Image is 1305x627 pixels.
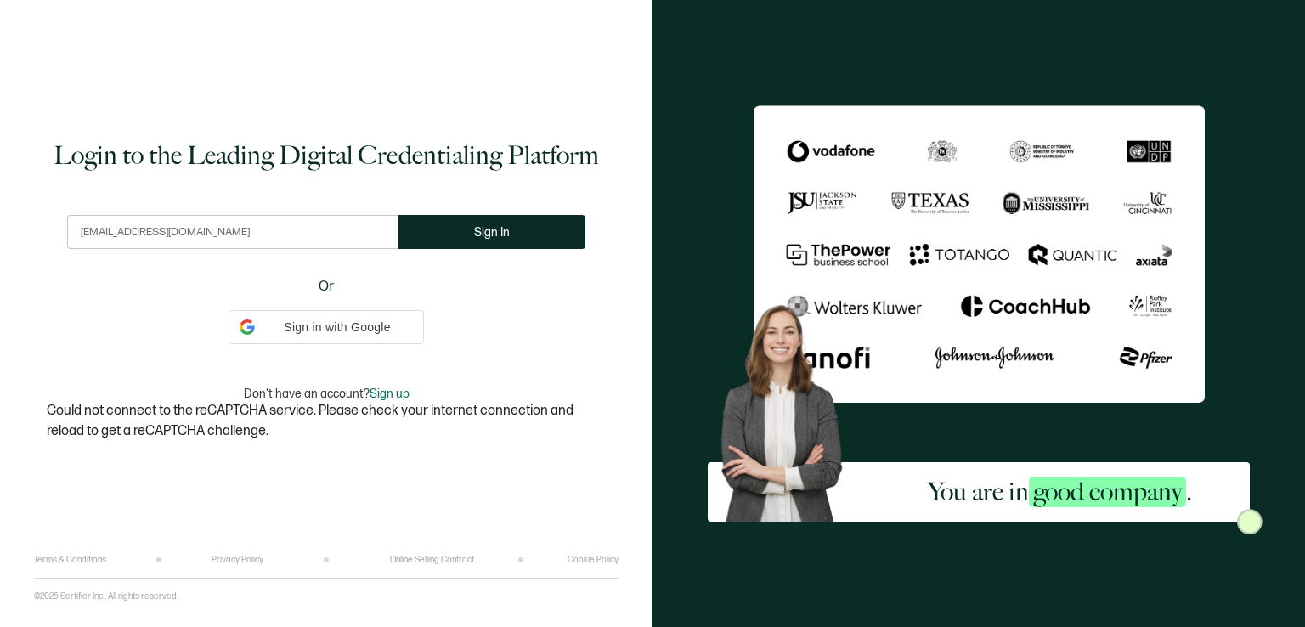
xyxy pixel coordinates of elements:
[34,555,106,565] a: Terms & Conditions
[708,294,870,522] img: Sertifier Login - You are in <span class="strong-h">good company</span>. Hero
[928,475,1192,509] h2: You are in .
[47,401,606,442] div: Could not connect to the reCAPTCHA service. Please check your internet connection and reload to g...
[474,226,510,239] span: Sign In
[262,319,413,336] span: Sign in with Google
[390,555,474,565] a: Online Selling Contract
[568,555,619,565] a: Cookie Policy
[212,555,263,565] a: Privacy Policy
[244,387,410,401] p: Don't have an account?
[398,215,585,249] button: Sign In
[754,105,1205,403] img: Sertifier Login - You are in <span class="strong-h">good company</span>.
[54,138,599,172] h1: Login to the Leading Digital Credentialing Platform
[67,215,398,249] input: Enter your work email address
[1029,477,1186,507] span: good company
[34,591,178,602] p: ©2025 Sertifier Inc.. All rights reserved.
[319,276,334,297] span: Or
[1237,509,1263,534] img: Sertifier Login
[370,387,410,401] span: Sign up
[229,310,424,344] div: Sign in with Google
